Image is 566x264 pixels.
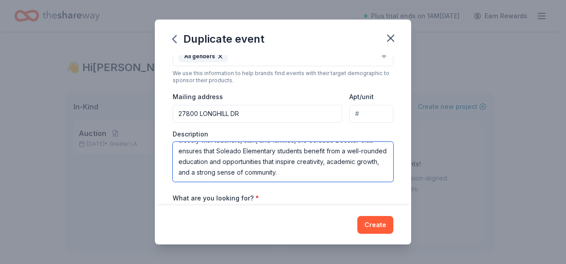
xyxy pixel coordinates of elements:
textarea: The Soleado Booster Club is a parent-led, nonprofit 501(c)(3) organization dedicated to enriching... [173,142,393,182]
input: Enter a US address [173,105,342,123]
label: Apt/unit [349,92,374,101]
label: Mailing address [173,92,223,101]
div: All genders [178,51,228,62]
input: # [349,105,393,123]
button: Create [357,216,393,234]
label: Description [173,130,208,139]
div: We use this information to help brands find events with their target demographic to sponsor their... [173,70,393,84]
div: Duplicate event [173,32,264,46]
button: All genders [173,47,393,66]
label: What are you looking for? [173,194,259,203]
